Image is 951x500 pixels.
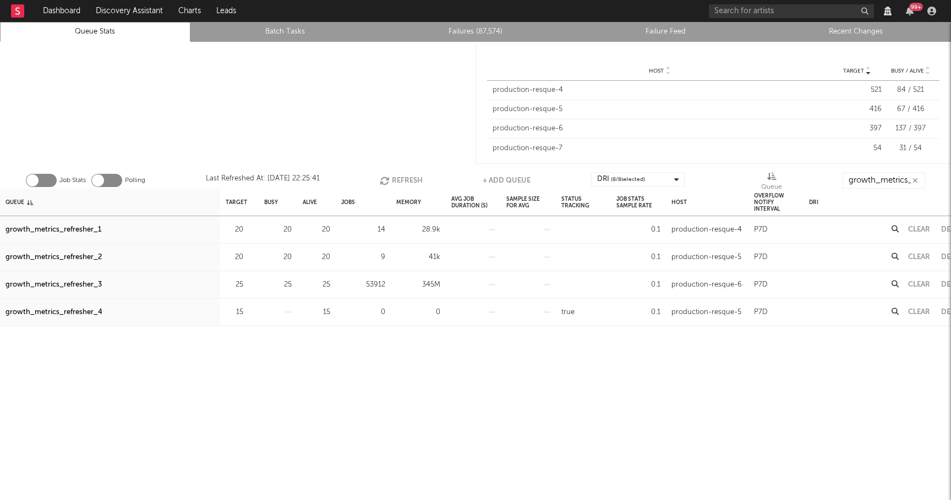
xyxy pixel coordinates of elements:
[616,306,660,319] div: 0.1
[303,251,330,264] div: 20
[341,306,385,319] div: 0
[671,190,687,214] div: Host
[493,143,827,154] div: production-resque-7
[611,173,645,186] span: ( 8 / 8 selected)
[6,278,102,292] a: growth_metrics_refresher_3
[887,85,934,96] div: 84 / 521
[226,251,243,264] div: 20
[616,251,660,264] div: 0.1
[483,172,531,189] button: + Add Queue
[671,251,741,264] div: production-resque-5
[671,278,742,292] div: production-resque-6
[6,223,101,237] a: growth_metrics_refresher_1
[597,173,645,186] div: DRI
[887,123,934,134] div: 137 / 397
[832,104,882,115] div: 416
[906,7,914,15] button: 99+
[396,190,421,214] div: Memory
[493,85,827,96] div: production-resque-4
[125,174,145,187] label: Polling
[908,226,930,233] button: Clear
[843,68,864,74] span: Target
[671,223,742,237] div: production-resque-4
[303,223,330,237] div: 20
[671,306,741,319] div: production-resque-5
[887,143,934,154] div: 31 / 54
[6,251,102,264] a: growth_metrics_refresher_2
[303,306,330,319] div: 15
[754,306,768,319] div: P7D
[761,180,782,194] div: Queue
[226,223,243,237] div: 20
[264,278,292,292] div: 25
[303,190,317,214] div: Alive
[616,278,660,292] div: 0.1
[754,278,768,292] div: P7D
[909,3,923,11] div: 99 +
[908,309,930,316] button: Clear
[577,25,755,39] a: Failure Feed
[196,25,375,39] a: Batch Tasks
[386,25,565,39] a: Failures (87,574)
[767,25,945,39] a: Recent Changes
[493,123,827,134] div: production-resque-6
[754,223,768,237] div: P7D
[832,85,882,96] div: 521
[561,306,575,319] div: true
[832,143,882,154] div: 54
[451,190,495,214] div: Avg Job Duration (s)
[843,172,925,189] input: Search...
[908,281,930,288] button: Clear
[616,190,660,214] div: Job Stats Sample Rate
[380,172,423,189] button: Refresh
[264,251,292,264] div: 20
[616,223,660,237] div: 0.1
[561,190,605,214] div: Status Tracking
[761,172,782,193] div: Queue
[341,278,385,292] div: 53912
[891,68,924,74] span: Busy / Alive
[396,223,440,237] div: 28.9k
[493,104,827,115] div: production-resque-5
[396,278,440,292] div: 345M
[226,190,247,214] div: Target
[754,190,798,214] div: Overflow Notify Interval
[59,174,86,187] label: Job Stats
[396,251,440,264] div: 41k
[303,278,330,292] div: 25
[226,306,243,319] div: 15
[887,104,934,115] div: 67 / 416
[264,223,292,237] div: 20
[341,251,385,264] div: 9
[832,123,882,134] div: 397
[396,306,440,319] div: 0
[264,190,278,214] div: Busy
[908,254,930,261] button: Clear
[6,306,102,319] a: growth_metrics_refresher_4
[809,190,818,214] div: DRI
[341,223,385,237] div: 14
[206,172,320,189] div: Last Refreshed At: [DATE] 22:25:41
[709,4,874,18] input: Search for artists
[754,251,768,264] div: P7D
[226,278,243,292] div: 25
[341,190,355,214] div: Jobs
[6,190,33,214] div: Queue
[6,25,184,39] a: Queue Stats
[649,68,664,74] span: Host
[506,190,550,214] div: Sample Size For Avg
